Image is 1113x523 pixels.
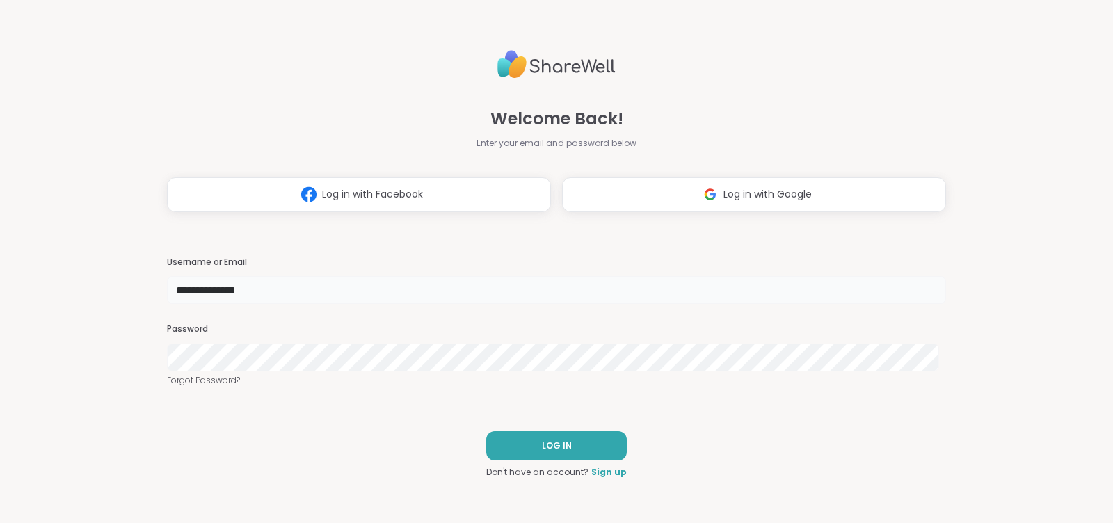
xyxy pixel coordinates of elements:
[167,374,946,387] a: Forgot Password?
[591,466,627,478] a: Sign up
[697,182,723,207] img: ShareWell Logomark
[490,106,623,131] span: Welcome Back!
[723,187,812,202] span: Log in with Google
[477,137,636,150] span: Enter your email and password below
[542,440,572,452] span: LOG IN
[562,177,946,212] button: Log in with Google
[296,182,322,207] img: ShareWell Logomark
[167,257,946,268] h3: Username or Email
[167,323,946,335] h3: Password
[322,187,423,202] span: Log in with Facebook
[486,466,588,478] span: Don't have an account?
[167,177,551,212] button: Log in with Facebook
[486,431,627,460] button: LOG IN
[497,45,616,84] img: ShareWell Logo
